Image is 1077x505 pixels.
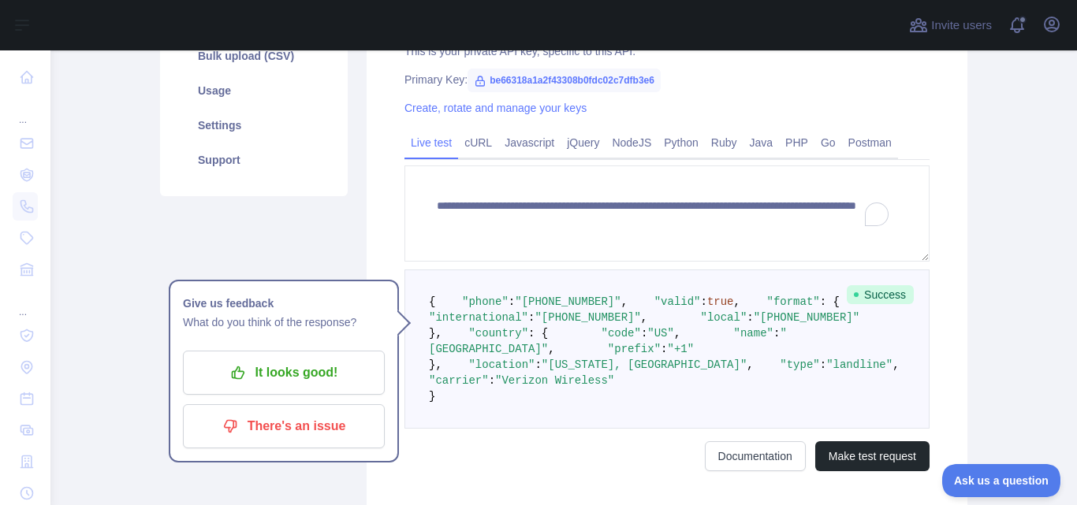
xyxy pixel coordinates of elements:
a: Create, rotate and manage your keys [404,102,587,114]
a: Javascript [498,130,561,155]
span: true [707,295,734,308]
span: , [893,358,899,371]
a: Python [658,130,705,155]
span: "carrier" [429,374,489,387]
span: Invite users [931,17,992,35]
span: : { [820,295,840,308]
span: : [820,358,826,371]
a: Live test [404,130,458,155]
span: : [641,327,647,340]
span: : [528,311,535,324]
span: "[US_STATE], [GEOGRAPHIC_DATA]" [542,358,747,371]
a: Bulk upload (CSV) [179,39,329,73]
button: Invite users [906,13,995,38]
a: Postman [842,130,898,155]
span: "country" [468,327,528,340]
button: It looks good! [183,351,385,395]
a: Go [814,130,842,155]
span: , [621,295,628,308]
a: Support [179,143,329,177]
span: "international" [429,311,528,324]
span: "local" [700,311,747,324]
span: : [747,311,753,324]
span: : [661,343,667,355]
span: "[PHONE_NUMBER]" [754,311,859,324]
span: "+1" [667,343,694,355]
span: : [700,295,706,308]
span: , [747,358,753,371]
a: PHP [779,130,814,155]
textarea: To enrich screen reader interactions, please activate Accessibility in Grammarly extension settings [404,165,930,262]
span: , [548,343,554,355]
span: "Verizon Wireless" [495,374,614,387]
span: { [429,295,435,308]
span: "code" [601,327,640,340]
p: It looks good! [195,359,373,386]
span: : [535,358,541,371]
span: "[PHONE_NUMBER]" [515,295,620,308]
span: , [674,327,680,340]
div: This is your private API key, specific to this API. [404,43,930,59]
span: "US" [647,327,674,340]
div: Primary Key: [404,72,930,87]
span: , [641,311,647,324]
span: "format" [767,295,820,308]
span: be66318a1a2f43308b0fdc02c7dfb3e6 [468,69,661,92]
span: "name" [734,327,773,340]
p: There's an issue [195,413,373,440]
iframe: Toggle Customer Support [942,464,1061,497]
span: } [429,390,435,403]
div: ... [13,95,38,126]
p: What do you think of the response? [183,313,385,332]
button: There's an issue [183,404,385,448]
span: : { [528,327,548,340]
span: Success [847,285,914,304]
span: : [489,374,495,387]
button: Make test request [815,441,930,471]
a: Settings [179,108,329,143]
h1: Give us feedback [183,294,385,313]
span: "type" [780,358,819,371]
span: }, [429,358,442,371]
a: jQuery [561,130,606,155]
a: cURL [458,130,498,155]
span: "phone" [462,295,509,308]
span: "location" [468,358,535,371]
a: Ruby [705,130,743,155]
a: Documentation [705,441,806,471]
span: : [509,295,515,308]
span: , [734,295,740,308]
div: ... [13,287,38,318]
span: }, [429,327,442,340]
span: "prefix" [608,343,661,355]
span: : [773,327,780,340]
a: Java [743,130,780,155]
span: "valid" [654,295,701,308]
span: "landline" [826,358,893,371]
a: NodeJS [606,130,658,155]
a: Usage [179,73,329,108]
span: "[PHONE_NUMBER]" [535,311,640,324]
